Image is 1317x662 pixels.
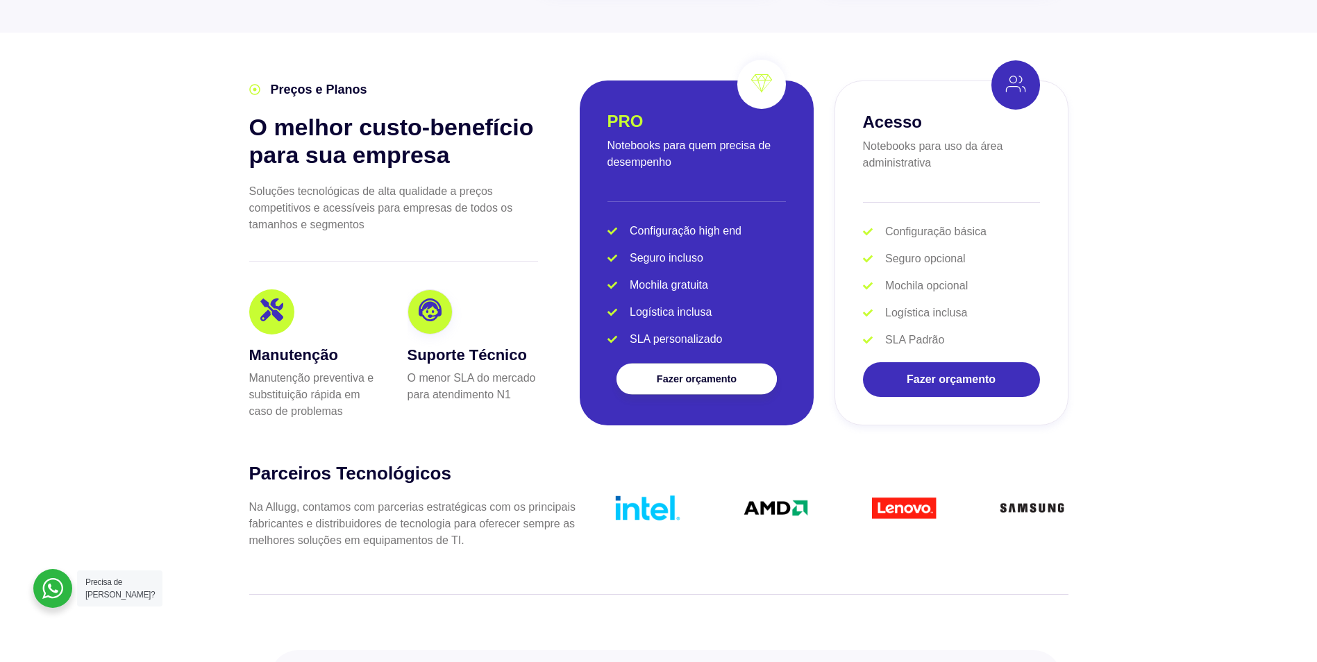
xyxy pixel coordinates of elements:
[863,362,1040,397] a: Fazer orçamento
[882,223,987,240] span: Configuração básica
[1067,484,1317,662] div: Widget de chat
[1067,484,1317,662] iframe: Chat Widget
[882,332,944,348] span: SLA Padrão
[408,370,538,403] p: O menor SLA do mercado para atendimento N1
[626,223,741,239] span: Configuração high end
[626,304,712,321] span: Logística inclusa
[863,138,1040,171] p: Notebooks para uso da área administrativa
[607,112,644,130] h2: PRO
[408,343,538,366] h3: Suporte Técnico
[607,137,786,171] p: Notebooks para quem precisa de desempenho
[996,472,1068,545] img: Title
[739,472,812,545] img: Title
[868,472,941,545] img: Title
[249,343,380,366] h3: Manutenção
[249,499,577,549] p: Na Allugg, contamos com parcerias estratégicas com os principais fabricantes e distribuidores de ...
[882,278,968,294] span: Mochila opcional
[863,112,922,131] h2: Acesso
[626,331,722,348] span: SLA personalizado
[907,374,996,385] span: Fazer orçamento
[249,113,538,170] h2: O melhor custo-benefício para sua empresa
[626,250,703,266] span: Seguro incluso
[249,183,538,233] p: Soluções tecnológicas de alta qualidade a preços competitivos e acessíveis para empresas de todos...
[656,374,736,384] span: Fazer orçamento
[612,472,685,545] img: Title
[85,577,155,600] span: Precisa de [PERSON_NAME]?
[882,305,967,321] span: Logística inclusa
[267,80,367,99] span: Preços e Planos
[249,462,577,486] h2: Parceiros Tecnológicos
[882,251,966,267] span: Seguro opcional
[616,364,776,395] a: Fazer orçamento
[249,370,380,420] p: Manutenção preventiva e substituição rápida em caso de problemas
[626,277,708,294] span: Mochila gratuita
